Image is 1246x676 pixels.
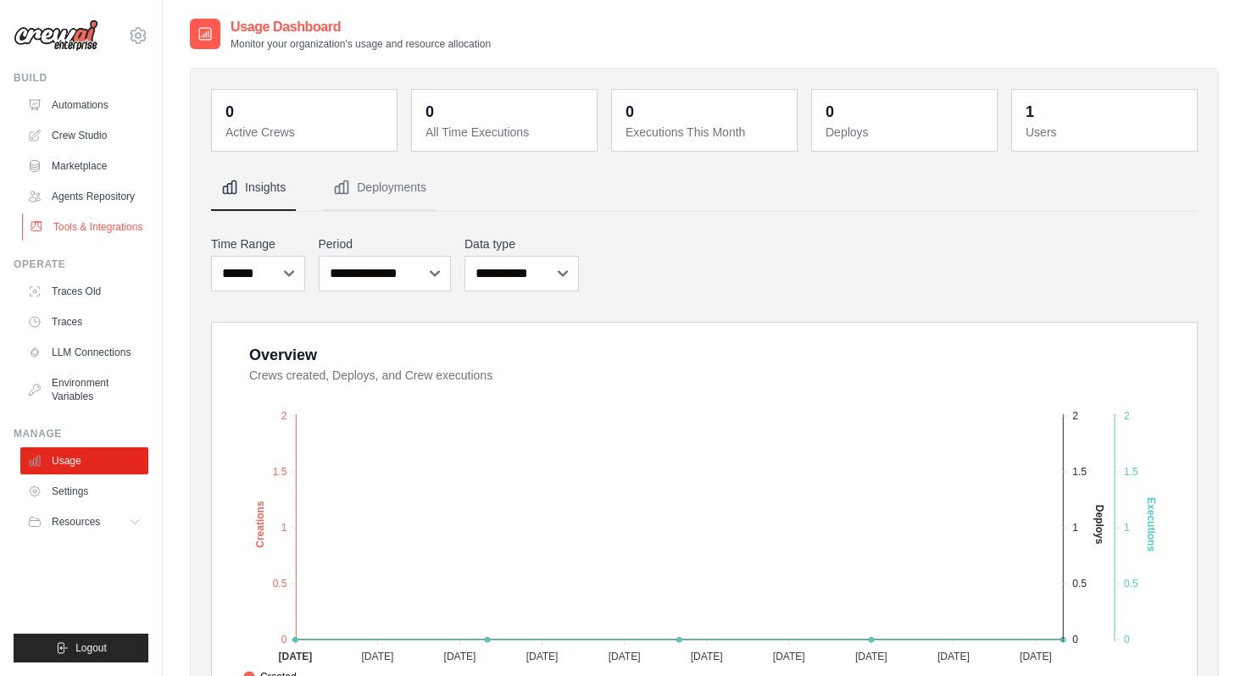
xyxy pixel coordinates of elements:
[273,578,287,590] tspan: 0.5
[1124,466,1138,478] tspan: 1.5
[319,235,452,252] label: Period
[609,651,641,662] tspan: [DATE]
[14,634,148,662] button: Logout
[249,367,1176,384] dt: Crews created, Deploys, and Crew executions
[1026,124,1187,141] dt: Users
[211,235,305,252] label: Time Range
[281,634,287,646] tspan: 0
[20,308,148,335] a: Traces
[626,100,634,124] div: 0
[14,427,148,441] div: Manage
[52,515,100,529] span: Resources
[281,410,287,422] tspan: 2
[626,124,787,141] dt: Executions This Month
[20,183,148,210] a: Agents Repository
[1072,634,1078,646] tspan: 0
[1145,497,1157,551] text: Executions
[20,447,148,474] a: Usage
[20,278,148,305] a: Traces Old
[937,651,970,662] tspan: [DATE]
[1124,410,1130,422] tspan: 2
[1124,522,1130,534] tspan: 1
[426,100,434,124] div: 0
[20,91,148,119] a: Automations
[231,17,491,37] h2: Usage Dashboard
[254,501,266,548] text: Creations
[1072,466,1087,478] tspan: 1.5
[855,651,887,662] tspan: [DATE]
[273,466,287,478] tspan: 1.5
[20,122,148,149] a: Crew Studio
[526,651,559,662] tspan: [DATE]
[426,124,587,141] dt: All Time Executions
[1124,634,1130,646] tspan: 0
[20,152,148,180] a: Marketplace
[691,651,723,662] tspan: [DATE]
[249,343,317,367] div: Overview
[444,651,476,662] tspan: [DATE]
[75,641,107,655] span: Logout
[211,165,1198,211] nav: Tabs
[1072,410,1078,422] tspan: 2
[225,100,234,124] div: 0
[1072,522,1078,534] tspan: 1
[362,651,394,662] tspan: [DATE]
[22,213,150,241] a: Tools & Integrations
[1026,100,1034,124] div: 1
[1020,651,1052,662] tspan: [DATE]
[1124,578,1138,590] tspan: 0.5
[211,165,296,211] button: Insights
[14,19,98,52] img: Logo
[20,478,148,505] a: Settings
[826,100,834,124] div: 0
[14,71,148,85] div: Build
[20,508,148,535] button: Resources
[231,37,491,51] p: Monitor your organization's usage and resource allocation
[826,124,987,141] dt: Deploys
[1072,578,1087,590] tspan: 0.5
[773,651,805,662] tspan: [DATE]
[225,124,387,141] dt: Active Crews
[14,258,148,271] div: Operate
[464,235,579,252] label: Data type
[278,651,312,662] tspan: [DATE]
[1093,505,1105,545] text: Deploys
[281,522,287,534] tspan: 1
[323,165,437,211] button: Deployments
[20,369,148,410] a: Environment Variables
[20,339,148,366] a: LLM Connections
